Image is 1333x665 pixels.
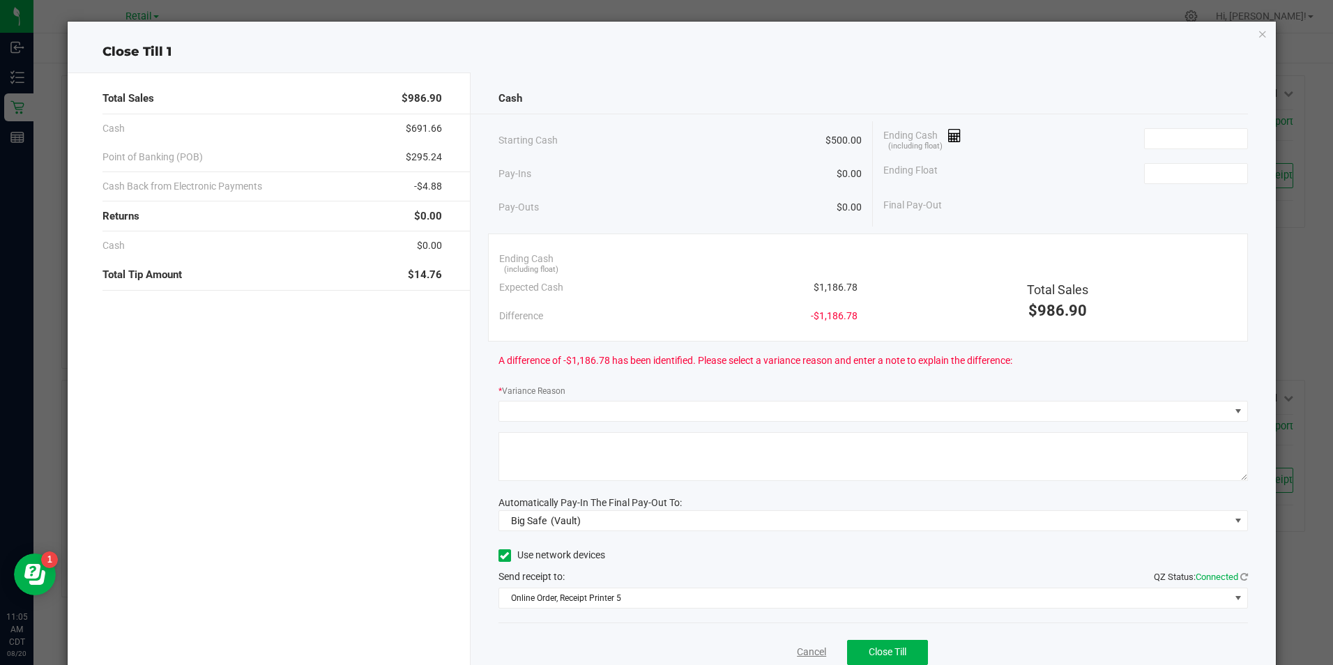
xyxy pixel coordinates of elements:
[888,141,943,153] span: (including float)
[414,208,442,224] span: $0.00
[1196,572,1238,582] span: Connected
[837,167,862,181] span: $0.00
[499,280,563,295] span: Expected Cash
[68,43,1275,61] div: Close Till 1
[498,571,565,582] span: Send receipt to:
[41,551,58,568] iframe: Resource center unread badge
[408,267,442,283] span: $14.76
[883,163,938,184] span: Ending Float
[498,497,682,508] span: Automatically Pay-In The Final Pay-Out To:
[102,201,441,231] div: Returns
[14,553,56,595] iframe: Resource center
[102,238,125,253] span: Cash
[498,133,558,148] span: Starting Cash
[414,179,442,194] span: -$4.88
[498,548,605,563] label: Use network devices
[406,121,442,136] span: $691.66
[498,167,531,181] span: Pay-Ins
[814,280,858,295] span: $1,186.78
[499,309,543,323] span: Difference
[825,133,862,148] span: $500.00
[847,640,928,665] button: Close Till
[797,645,826,659] a: Cancel
[102,91,154,107] span: Total Sales
[402,91,442,107] span: $986.90
[551,515,581,526] span: (Vault)
[837,200,862,215] span: $0.00
[499,588,1230,608] span: Online Order, Receipt Printer 5
[498,353,1012,368] span: A difference of -$1,186.78 has been identified. Please select a variance reason and enter a note ...
[498,385,565,397] label: Variance Reason
[417,238,442,253] span: $0.00
[1027,282,1088,297] span: Total Sales
[1028,302,1087,319] span: $986.90
[1154,572,1248,582] span: QZ Status:
[102,267,182,283] span: Total Tip Amount
[499,252,554,266] span: Ending Cash
[811,309,858,323] span: -$1,186.78
[504,264,558,276] span: (including float)
[883,128,961,149] span: Ending Cash
[102,150,203,165] span: Point of Banking (POB)
[498,200,539,215] span: Pay-Outs
[883,198,942,213] span: Final Pay-Out
[498,91,522,107] span: Cash
[102,179,262,194] span: Cash Back from Electronic Payments
[869,646,906,657] span: Close Till
[511,515,547,526] span: Big Safe
[102,121,125,136] span: Cash
[406,150,442,165] span: $295.24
